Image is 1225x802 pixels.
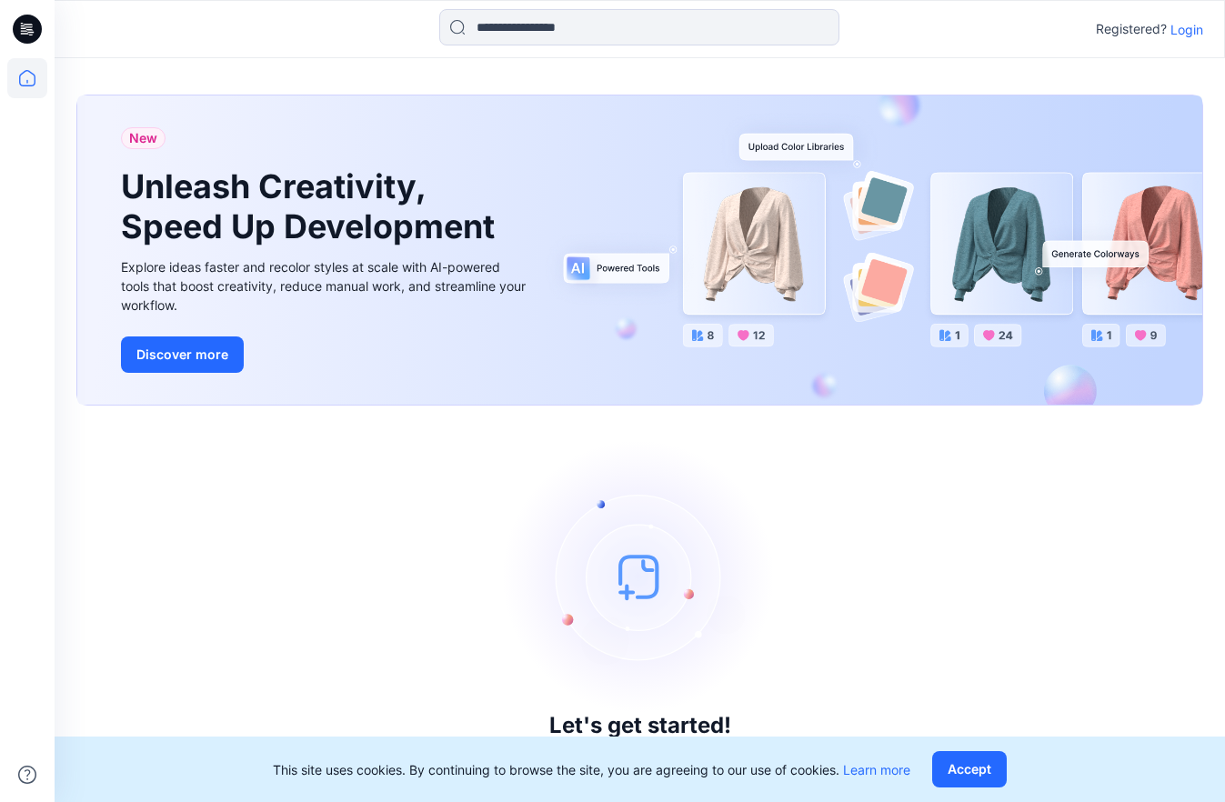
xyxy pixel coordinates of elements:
[121,257,530,315] div: Explore ideas faster and recolor styles at scale with AI-powered tools that boost creativity, red...
[843,762,910,777] a: Learn more
[121,167,503,246] h1: Unleash Creativity, Speed Up Development
[1096,18,1167,40] p: Registered?
[129,127,157,149] span: New
[273,760,910,779] p: This site uses cookies. By continuing to browse the site, you are agreeing to our use of cookies.
[549,713,731,738] h3: Let's get started!
[932,751,1007,787] button: Accept
[121,336,244,373] button: Discover more
[504,440,777,713] img: empty-state-image.svg
[121,336,530,373] a: Discover more
[1170,20,1203,39] p: Login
